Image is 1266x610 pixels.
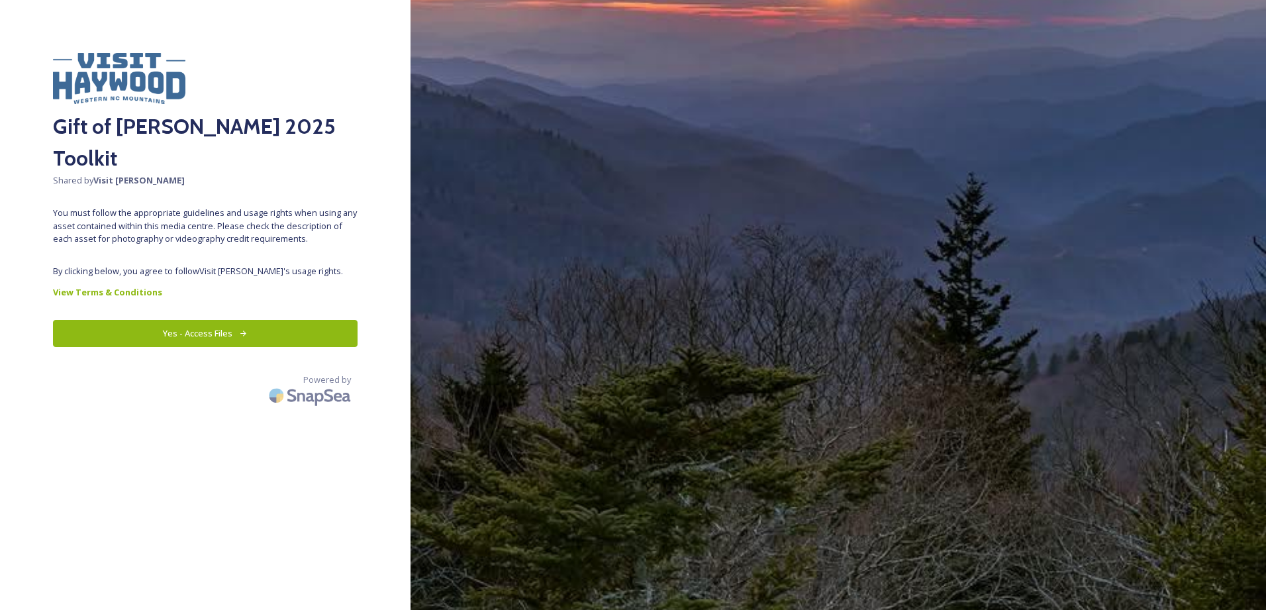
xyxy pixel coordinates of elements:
span: Shared by [53,174,358,187]
span: Powered by [303,374,351,386]
strong: Visit [PERSON_NAME] [93,174,185,186]
strong: View Terms & Conditions [53,286,162,298]
h2: Gift of [PERSON_NAME] 2025 Toolkit [53,111,358,174]
span: By clicking below, you agree to follow Visit [PERSON_NAME] 's usage rights. [53,265,358,278]
button: Yes - Access Files [53,320,358,347]
img: visit-haywood-logo-white_120-wnc_mountain-blue-3292264819-e1727106323371.png [53,53,185,104]
a: View Terms & Conditions [53,284,358,300]
span: You must follow the appropriate guidelines and usage rights when using any asset contained within... [53,207,358,245]
img: SnapSea Logo [265,380,358,411]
